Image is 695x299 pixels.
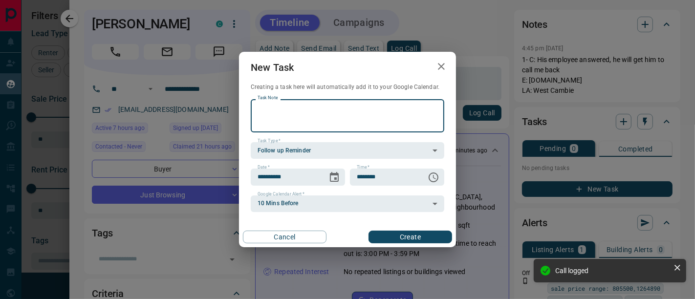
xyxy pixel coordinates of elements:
[258,95,278,101] label: Task Note
[258,191,304,197] label: Google Calendar Alert
[258,138,281,144] label: Task Type
[258,164,270,171] label: Date
[325,168,344,187] button: Choose date, selected date is Oct 15, 2025
[251,83,444,91] p: Creating a task here will automatically add it to your Google Calendar.
[243,231,326,243] button: Cancel
[357,164,369,171] label: Time
[424,168,443,187] button: Choose time, selected time is 6:00 AM
[239,52,305,83] h2: New Task
[251,195,444,212] div: 10 Mins Before
[369,231,452,243] button: Create
[251,142,444,159] div: Follow up Reminder
[555,267,670,275] div: Call logged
